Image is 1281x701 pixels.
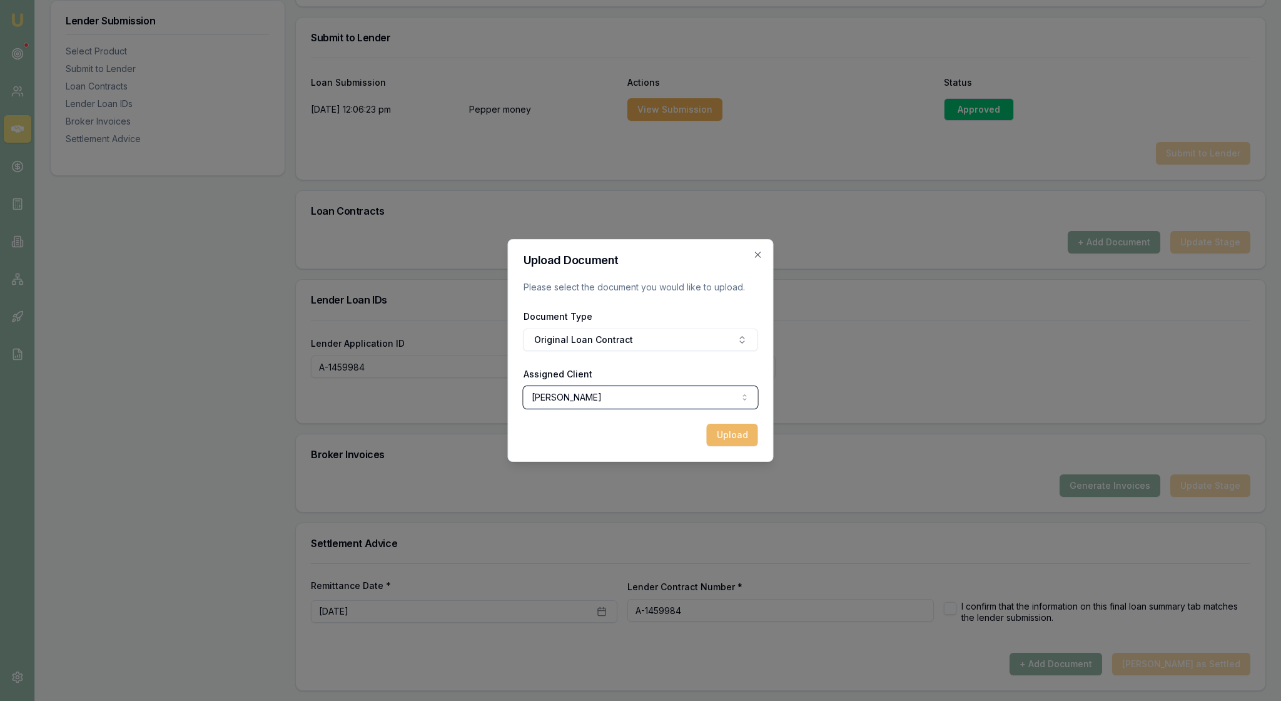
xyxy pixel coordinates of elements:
button: Original Loan Contract [524,329,758,351]
label: Document Type [524,311,592,322]
p: Please select the document you would like to upload. [524,281,758,294]
button: Upload [707,424,758,446]
h2: Upload Document [524,255,758,266]
label: Assigned Client [524,369,592,379]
